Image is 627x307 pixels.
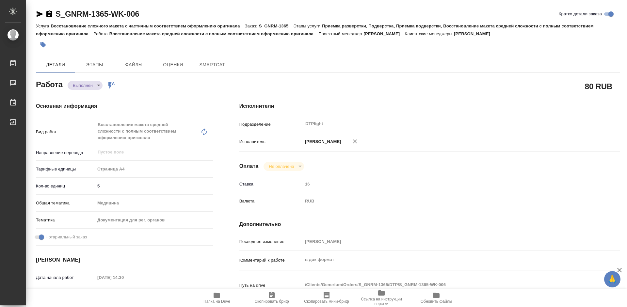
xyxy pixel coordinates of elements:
[239,220,620,228] h4: Дополнительно
[239,102,620,110] h4: Исполнители
[36,24,51,28] p: Услуга
[36,200,95,206] p: Общая тематика
[157,61,189,69] span: Оценки
[97,148,198,156] input: Пустое поле
[239,162,259,170] h4: Оплата
[239,181,303,187] p: Ставка
[304,299,349,304] span: Скопировать мини-бриф
[36,256,213,264] h4: [PERSON_NAME]
[118,61,150,69] span: Файлы
[36,102,213,110] h4: Основная информация
[95,215,213,226] div: Документация для рег. органов
[95,198,213,209] div: Медицина
[203,299,230,304] span: Папка на Drive
[95,181,213,191] input: ✎ Введи что-нибудь
[559,11,602,17] span: Кратко детали заказа
[454,31,495,36] p: [PERSON_NAME]
[68,81,103,90] div: Выполнен
[95,164,213,175] div: Страница А4
[293,24,322,28] p: Этапы услуги
[36,274,95,281] p: Дата начала работ
[363,31,405,36] p: [PERSON_NAME]
[239,238,303,245] p: Последнее изменение
[79,61,110,69] span: Этапы
[36,78,63,90] h2: Работа
[239,282,303,289] p: Путь на drive
[409,289,464,307] button: Обновить файлы
[109,31,318,36] p: Восстановление макета средней сложности с полным соответствием оформлению оригинала
[71,83,95,88] button: Выполнен
[405,31,454,36] p: Клиентские менеджеры
[36,217,95,223] p: Тематика
[36,166,95,172] p: Тарифные единицы
[36,150,95,156] p: Направление перевода
[607,272,618,286] span: 🙏
[36,38,50,52] button: Добавить тэг
[303,196,588,207] div: RUB
[267,164,296,169] button: Не оплачена
[299,289,354,307] button: Скопировать мини-бриф
[95,273,152,282] input: Пустое поле
[45,234,87,240] span: Нотариальный заказ
[36,129,95,135] p: Вид работ
[36,10,44,18] button: Скопировать ссылку для ЯМессенджера
[197,61,228,69] span: SmartCat
[421,299,452,304] span: Обновить файлы
[303,138,341,145] p: [PERSON_NAME]
[303,254,588,265] textarea: в док формат
[244,289,299,307] button: Скопировать бриф
[45,10,53,18] button: Скопировать ссылку
[239,198,303,204] p: Валюта
[56,9,139,18] a: S_GNRM-1365-WK-006
[303,179,588,189] input: Пустое поле
[40,61,71,69] span: Детали
[585,81,612,92] h2: 80 RUB
[245,24,259,28] p: Заказ:
[239,138,303,145] p: Исполнитель
[254,299,289,304] span: Скопировать бриф
[358,297,405,306] span: Ссылка на инструкции верстки
[51,24,245,28] p: Восстановление сложного макета с частичным соответствием оформлению оригинала
[348,134,362,149] button: Удалить исполнителя
[259,24,293,28] p: S_GNRM-1365
[36,183,95,189] p: Кол-во единиц
[239,257,303,264] p: Комментарий к работе
[354,289,409,307] button: Ссылка на инструкции верстки
[93,31,109,36] p: Работа
[189,289,244,307] button: Папка на Drive
[318,31,363,36] p: Проектный менеджер
[264,162,304,171] div: Выполнен
[303,279,588,290] textarea: /Clients/Generium/Orders/S_GNRM-1365/DTP/S_GNRM-1365-WK-006
[239,121,303,128] p: Подразделение
[303,237,588,246] input: Пустое поле
[604,271,620,287] button: 🙏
